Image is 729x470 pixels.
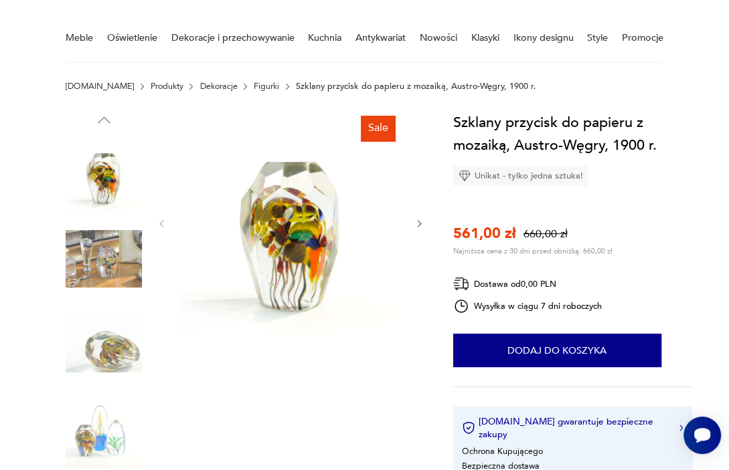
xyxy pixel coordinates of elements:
[459,170,471,182] img: Ikona diamentu
[453,275,602,292] div: Dostawa od 0,00 PLN
[420,15,457,61] a: Nowości
[66,82,134,91] a: [DOMAIN_NAME]
[683,417,721,454] iframe: Smartsupp widget button
[66,221,142,297] img: Zdjęcie produktu Szklany przycisk do papieru z mozaiką, Austro-Węgry, 1900 r.
[107,15,157,61] a: Oświetlenie
[254,82,279,91] a: Figurki
[66,306,142,382] img: Zdjęcie produktu Szklany przycisk do papieru z mozaiką, Austro-Węgry, 1900 r.
[200,82,238,91] a: Dekoracje
[622,15,663,61] a: Promocje
[361,116,396,141] div: Sale
[462,415,683,441] button: [DOMAIN_NAME] gwarantuje bezpieczne zakupy
[523,227,568,242] p: 660,00 zł
[66,136,142,212] img: Zdjęcie produktu Szklany przycisk do papieru z mozaiką, Austro-Węgry, 1900 r.
[453,224,516,244] p: 561,00 zł
[471,15,499,61] a: Klasyki
[308,15,341,61] a: Kuchnia
[66,15,93,61] a: Meble
[462,421,475,435] img: Ikona certyfikatu
[355,15,406,61] a: Antykwariat
[453,246,613,256] p: Najniższa cena z 30 dni przed obniżką: 660,00 zł
[453,166,588,186] div: Unikat - tylko jedna sztuka!
[513,15,573,61] a: Ikony designu
[587,15,608,61] a: Style
[66,391,142,467] img: Zdjęcie produktu Szklany przycisk do papieru z mozaiką, Austro-Węgry, 1900 r.
[171,15,295,61] a: Dekoracje i przechowywanie
[151,82,183,91] a: Produkty
[462,445,543,457] li: Ochrona Kupującego
[453,334,661,367] button: Dodaj do koszyka
[679,425,683,431] img: Ikona strzałki w prawo
[453,111,692,156] h1: Szklany przycisk do papieru z mozaiką, Austro-Węgry, 1900 r.
[179,111,402,334] img: Zdjęcie produktu Szklany przycisk do papieru z mozaiką, Austro-Węgry, 1900 r.
[453,298,602,314] div: Wysyłka w ciągu 7 dni roboczych
[453,275,469,292] img: Ikona dostawy
[296,82,536,91] p: Szklany przycisk do papieru z mozaiką, Austro-Węgry, 1900 r.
